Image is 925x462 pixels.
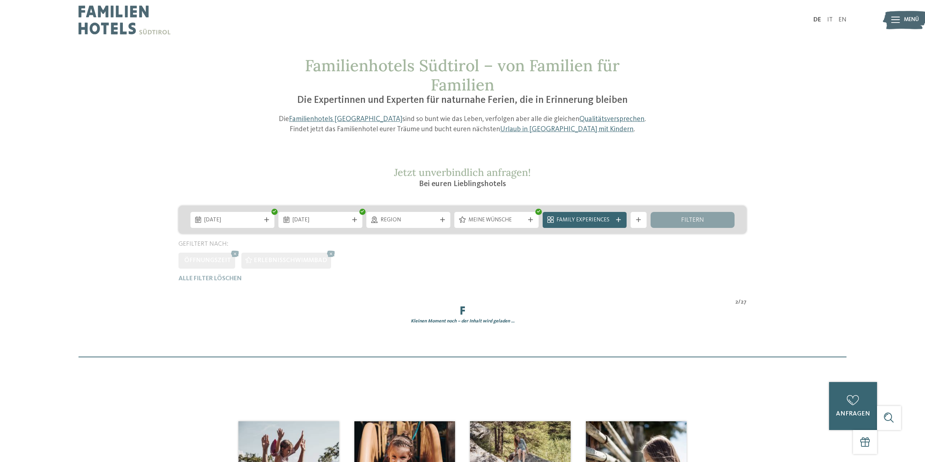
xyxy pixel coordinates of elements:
[172,318,752,325] div: Kleinen Moment noch – der Inhalt wird geladen …
[829,382,877,430] a: anfragen
[419,180,506,188] span: Bei euren Lieblingshotels
[297,95,628,105] span: Die Expertinnen und Experten für naturnahe Ferien, die in Erinnerung bleiben
[813,17,821,23] a: DE
[556,216,612,224] span: Family Experiences
[204,216,260,224] span: [DATE]
[827,17,833,23] a: IT
[273,115,653,134] p: Die sind so bunt wie das Leben, verfolgen aber alle die gleichen . Findet jetzt das Familienhotel...
[904,16,919,24] span: Menü
[293,216,349,224] span: [DATE]
[289,116,402,123] a: Familienhotels [GEOGRAPHIC_DATA]
[836,411,870,417] span: anfragen
[500,126,634,133] a: Urlaub in [GEOGRAPHIC_DATA] mit Kindern
[468,216,524,224] span: Meine Wünsche
[305,55,620,95] span: Familienhotels Südtirol – von Familien für Familien
[741,298,747,306] span: 27
[738,298,741,306] span: /
[838,17,846,23] a: EN
[394,166,531,179] span: Jetzt unverbindlich anfragen!
[579,116,644,123] a: Qualitätsversprechen
[381,216,437,224] span: Region
[735,298,738,306] span: 2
